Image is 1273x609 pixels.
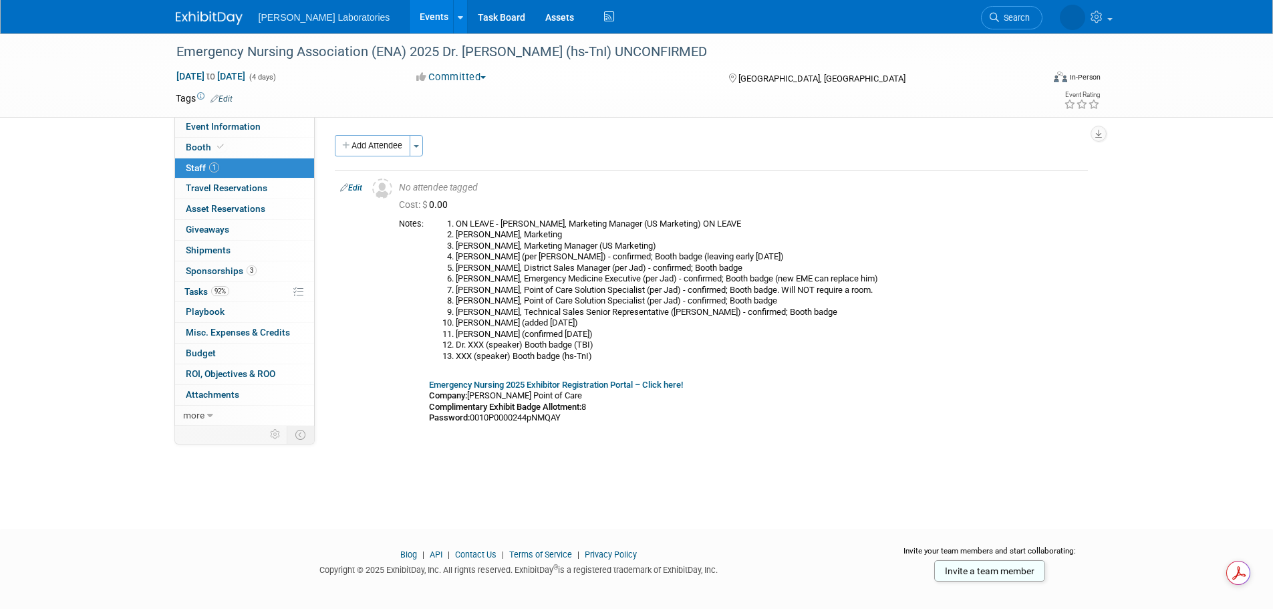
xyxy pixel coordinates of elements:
td: Personalize Event Tab Strip [264,426,287,443]
li: [PERSON_NAME], Marketing [456,229,1083,241]
span: Staff [186,162,219,173]
span: Tasks [184,286,229,297]
li: [PERSON_NAME] (added [DATE]) [456,318,1083,329]
div: Notes: [399,219,424,229]
span: 1 [209,162,219,172]
a: Attachments [175,385,314,405]
li: ON LEAVE - [PERSON_NAME], Marketing Manager (US Marketing) ON LEAVE [456,219,1083,230]
img: ExhibitDay [176,11,243,25]
li: [PERSON_NAME], Marketing Manager (US Marketing) [456,241,1083,252]
li: [PERSON_NAME], Technical Sales Senior Representative ([PERSON_NAME]) - confirmed; Booth badge [456,307,1083,318]
li: [PERSON_NAME] (per [PERSON_NAME]) - confirmed; Booth badge (leaving early [DATE]) [456,251,1083,263]
span: [PERSON_NAME] Laboratories [259,12,390,23]
a: Emergency Nursing 2025 Exhibitor Registration Portal – Click here! [429,380,683,390]
img: Tisha Davis [1060,5,1085,30]
span: (4 days) [248,73,276,82]
span: Search [999,13,1030,23]
a: ROI, Objectives & ROO [175,364,314,384]
span: 0.00 [399,199,453,210]
span: Budget [186,348,216,358]
b: Complimentary Exhibit Badge Allotment: [429,402,581,412]
div: [PERSON_NAME] Point of Care 8 0010P0000244pNMQAY [429,219,1083,424]
a: Shipments [175,241,314,261]
a: Playbook [175,302,314,322]
a: Sponsorships3 [175,261,314,281]
div: Copyright © 2025 ExhibitDay, Inc. All rights reserved. ExhibitDay is a registered trademark of Ex... [176,561,863,576]
button: Add Attendee [335,135,410,156]
a: Asset Reservations [175,199,314,219]
td: Tags [176,92,233,105]
span: Event Information [186,121,261,132]
a: Budget [175,344,314,364]
span: to [204,71,217,82]
div: In-Person [1069,72,1101,82]
li: XXX (speaker) Booth badge (hs-TnI) [456,351,1083,362]
span: Booth [186,142,227,152]
li: [PERSON_NAME], Point of Care Solution Specialist (per Jad) - confirmed; Booth badge. Will NOT req... [456,285,1083,296]
i: Booth reservation complete [217,143,224,150]
span: | [574,550,583,560]
a: Giveaways [175,220,314,240]
span: Shipments [186,245,231,255]
b: Password: [429,412,470,422]
li: [PERSON_NAME], Emergency Medicine Executive (per Jad) - confirmed; Booth badge (new EME can repla... [456,273,1083,285]
div: Event Format [964,70,1101,90]
div: Event Rating [1064,92,1100,98]
span: 3 [247,265,257,275]
img: Format-Inperson.png [1054,72,1067,82]
span: Attachments [186,389,239,400]
button: Committed [412,70,491,84]
a: Contact Us [455,550,497,560]
td: Toggle Event Tabs [287,426,314,443]
span: more [183,410,204,420]
a: Search [981,6,1042,29]
span: | [499,550,507,560]
div: No attendee tagged [399,182,1083,194]
a: Staff1 [175,158,314,178]
a: Blog [400,550,417,560]
a: Event Information [175,117,314,137]
div: Emergency Nursing Association (ENA) 2025 Dr. [PERSON_NAME] (hs-TnI) UNCONFIRMED [172,40,1022,64]
span: [GEOGRAPHIC_DATA], [GEOGRAPHIC_DATA] [738,74,905,84]
a: more [175,406,314,426]
li: [PERSON_NAME], District Sales Manager (per Jad) - confirmed; Booth badge [456,263,1083,274]
li: [PERSON_NAME], Point of Care Solution Specialist (per Jad) - confirmed; Booth badge [456,295,1083,307]
span: Sponsorships [186,265,257,276]
li: Dr. XXX (speaker) Booth badge (TBI) [456,340,1083,351]
b: Company: [429,390,467,400]
span: Travel Reservations [186,182,267,193]
div: Invite your team members and start collaborating: [882,545,1098,566]
a: Invite a team member [934,560,1045,582]
span: 92% [211,286,229,296]
a: Travel Reservations [175,178,314,199]
span: [DATE] [DATE] [176,70,246,82]
a: Edit [340,183,362,193]
a: API [430,550,442,560]
span: Asset Reservations [186,203,265,214]
span: Giveaways [186,224,229,235]
span: | [419,550,428,560]
a: Privacy Policy [585,550,637,560]
a: Booth [175,138,314,158]
a: Edit [210,94,233,104]
a: Tasks92% [175,282,314,302]
img: Unassigned-User-Icon.png [372,178,392,199]
sup: ® [553,564,558,571]
span: Misc. Expenses & Credits [186,327,290,338]
span: Cost: $ [399,199,429,210]
li: [PERSON_NAME] (confirmed [DATE]) [456,329,1083,340]
a: Terms of Service [509,550,572,560]
a: Misc. Expenses & Credits [175,323,314,343]
span: Playbook [186,306,225,317]
span: ROI, Objectives & ROO [186,368,275,379]
span: | [444,550,453,560]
